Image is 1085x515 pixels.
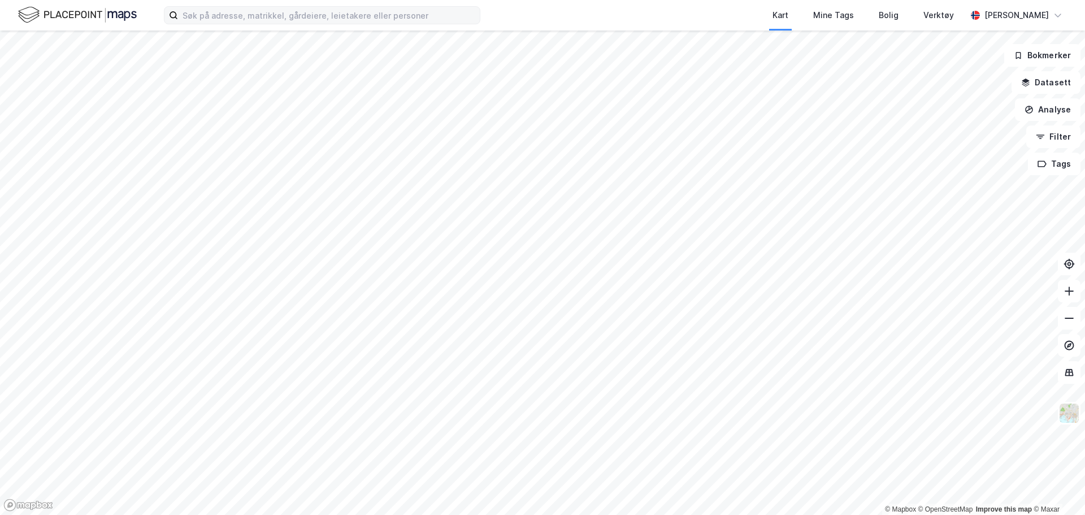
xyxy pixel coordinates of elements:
[1028,153,1080,175] button: Tags
[813,8,854,22] div: Mine Tags
[923,8,954,22] div: Verktøy
[1004,44,1080,67] button: Bokmerker
[1026,125,1080,148] button: Filter
[879,8,899,22] div: Bolig
[984,8,1049,22] div: [PERSON_NAME]
[1012,71,1080,94] button: Datasett
[1058,403,1080,424] img: Z
[976,505,1032,513] a: Improve this map
[1015,98,1080,121] button: Analyse
[3,499,53,512] a: Mapbox homepage
[18,5,137,25] img: logo.f888ab2527a4732fd821a326f86c7f29.svg
[885,505,916,513] a: Mapbox
[772,8,788,22] div: Kart
[178,7,480,24] input: Søk på adresse, matrikkel, gårdeiere, leietakere eller personer
[918,505,973,513] a: OpenStreetMap
[1028,461,1085,515] iframe: Chat Widget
